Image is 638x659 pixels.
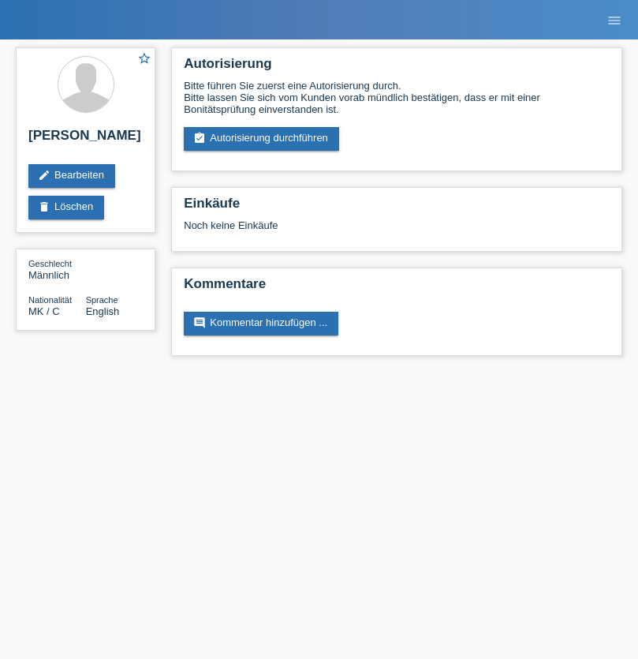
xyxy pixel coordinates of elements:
[184,276,610,300] h2: Kommentare
[28,164,115,188] a: editBearbeiten
[184,196,610,219] h2: Einkäufe
[28,128,143,152] h2: [PERSON_NAME]
[193,316,206,329] i: comment
[28,196,104,219] a: deleteLöschen
[137,51,151,68] a: star_border
[86,295,118,305] span: Sprache
[184,127,339,151] a: assignment_turned_inAutorisierung durchführen
[28,259,72,268] span: Geschlecht
[184,219,610,243] div: Noch keine Einkäufe
[606,13,622,28] i: menu
[184,80,610,115] div: Bitte führen Sie zuerst eine Autorisierung durch. Bitte lassen Sie sich vom Kunden vorab mündlich...
[137,51,151,66] i: star_border
[184,312,338,335] a: commentKommentar hinzufügen ...
[599,15,630,24] a: menu
[28,305,60,317] span: Mazedonien / C / 28.11.1992
[28,257,86,281] div: Männlich
[184,56,610,80] h2: Autorisierung
[38,169,50,182] i: edit
[86,305,120,317] span: English
[193,132,206,144] i: assignment_turned_in
[38,200,50,213] i: delete
[28,295,72,305] span: Nationalität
